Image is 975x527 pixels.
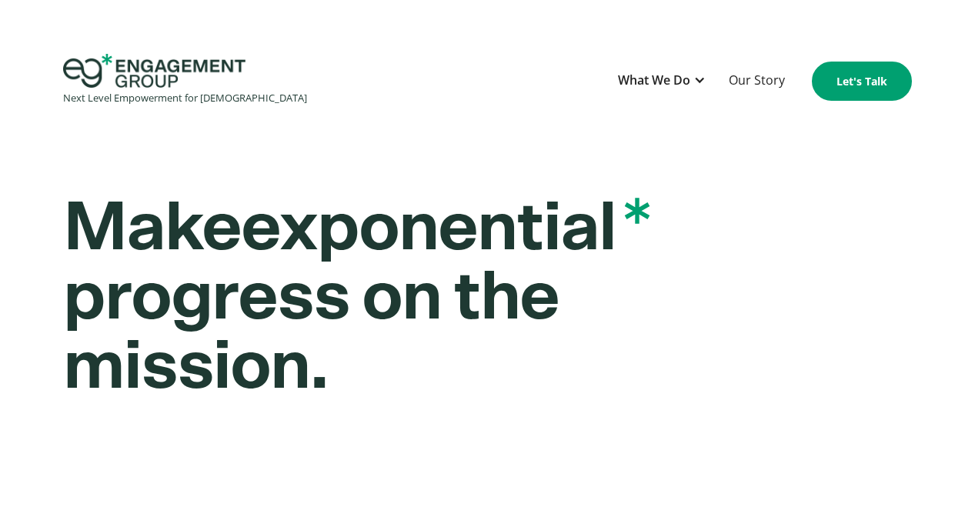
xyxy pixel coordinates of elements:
img: Engagement Group Logo Icon [63,54,245,88]
a: home [63,54,307,108]
div: What We Do [610,62,713,100]
strong: [DEMOGRAPHIC_DATA] [101,446,254,465]
strong: Make progress on the mission. [63,194,649,402]
a: Let's Talk [812,62,912,101]
strong: ministry [279,446,338,465]
div: What We Do [618,70,690,91]
a: Our Story [721,62,793,100]
span: exponential [241,194,649,263]
div: Next Level Empowerment for [DEMOGRAPHIC_DATA] [63,88,307,108]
